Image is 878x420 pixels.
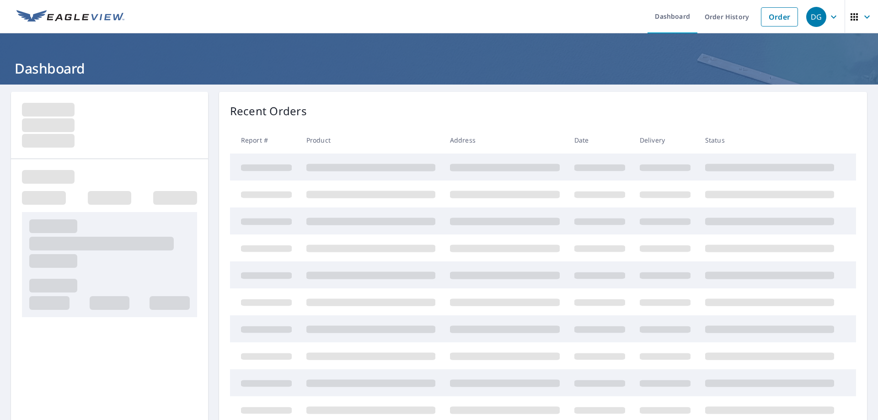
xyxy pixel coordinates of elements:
th: Address [443,127,567,154]
th: Product [299,127,443,154]
th: Status [698,127,841,154]
th: Date [567,127,632,154]
p: Recent Orders [230,103,307,119]
th: Delivery [632,127,698,154]
div: DG [806,7,826,27]
img: EV Logo [16,10,124,24]
th: Report # [230,127,299,154]
h1: Dashboard [11,59,867,78]
a: Order [761,7,798,27]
